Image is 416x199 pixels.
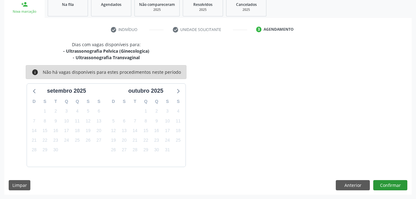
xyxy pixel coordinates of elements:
span: Cancelados [236,2,257,7]
span: quarta-feira, 3 de setembro de 2025 [62,107,71,116]
div: - Ultrassonografia Transvaginal [63,54,149,61]
div: S [94,97,104,106]
i: info [32,69,38,76]
div: setembro 2025 [45,87,89,95]
span: quinta-feira, 9 de outubro de 2025 [152,117,161,125]
span: Não compareceram [139,2,175,7]
span: sexta-feira, 12 de setembro de 2025 [84,117,92,125]
span: segunda-feira, 1 de setembro de 2025 [41,107,49,116]
button: Confirmar [373,180,407,191]
span: domingo, 14 de setembro de 2025 [30,126,38,135]
span: quinta-feira, 16 de outubro de 2025 [152,126,161,135]
div: outubro 2025 [126,87,166,95]
div: Nova marcação [9,9,40,14]
span: segunda-feira, 20 de outubro de 2025 [120,136,129,145]
div: Q [72,97,83,106]
span: sábado, 4 de outubro de 2025 [174,107,182,116]
button: Anterior [336,180,370,191]
span: Na fila [62,2,74,7]
span: terça-feira, 2 de setembro de 2025 [51,107,60,116]
span: domingo, 5 de outubro de 2025 [109,117,118,125]
span: terça-feira, 16 de setembro de 2025 [51,126,60,135]
span: terça-feira, 23 de setembro de 2025 [51,136,60,145]
div: T [129,97,140,106]
span: sábado, 18 de outubro de 2025 [174,126,182,135]
div: Agendamento [264,27,294,32]
span: sexta-feira, 31 de outubro de 2025 [163,146,172,154]
span: quarta-feira, 17 de setembro de 2025 [62,126,71,135]
div: 2025 [231,7,262,12]
div: Q [61,97,72,106]
div: S [83,97,94,106]
span: terça-feira, 30 de setembro de 2025 [51,146,60,154]
span: sexta-feira, 17 de outubro de 2025 [163,126,172,135]
div: Dias com vagas disponíveis para: [63,41,149,61]
span: domingo, 26 de outubro de 2025 [109,146,118,154]
span: sábado, 13 de setembro de 2025 [94,117,103,125]
div: - Ultrassonografia Pelvica (Ginecologica) [63,48,149,54]
span: sábado, 6 de setembro de 2025 [94,107,103,116]
span: quinta-feira, 18 de setembro de 2025 [73,126,82,135]
div: S [40,97,50,106]
div: person_add [21,1,28,8]
div: Não há vagas disponíveis para estes procedimentos neste período [43,69,181,76]
span: quinta-feira, 30 de outubro de 2025 [152,146,161,154]
div: D [29,97,40,106]
div: 2025 [187,7,218,12]
span: segunda-feira, 15 de setembro de 2025 [41,126,49,135]
span: terça-feira, 7 de outubro de 2025 [131,117,139,125]
div: S [173,97,184,106]
span: quarta-feira, 29 de outubro de 2025 [142,146,150,154]
span: domingo, 28 de setembro de 2025 [30,146,38,154]
div: S [119,97,130,106]
span: domingo, 21 de setembro de 2025 [30,136,38,145]
span: sábado, 25 de outubro de 2025 [174,136,182,145]
span: terça-feira, 9 de setembro de 2025 [51,117,60,125]
span: quarta-feira, 15 de outubro de 2025 [142,126,150,135]
span: segunda-feira, 22 de setembro de 2025 [41,136,49,145]
span: sexta-feira, 5 de setembro de 2025 [84,107,92,116]
span: sábado, 11 de outubro de 2025 [174,117,182,125]
div: D [108,97,119,106]
span: segunda-feira, 29 de setembro de 2025 [41,146,49,154]
span: quarta-feira, 8 de outubro de 2025 [142,117,150,125]
span: sexta-feira, 10 de outubro de 2025 [163,117,172,125]
div: S [162,97,173,106]
span: sexta-feira, 24 de outubro de 2025 [163,136,172,145]
span: domingo, 19 de outubro de 2025 [109,136,118,145]
span: sábado, 20 de setembro de 2025 [94,126,103,135]
span: quinta-feira, 2 de outubro de 2025 [152,107,161,116]
span: segunda-feira, 6 de outubro de 2025 [120,117,129,125]
div: Q [140,97,151,106]
span: quinta-feira, 4 de setembro de 2025 [73,107,82,116]
span: domingo, 12 de outubro de 2025 [109,126,118,135]
div: Q [151,97,162,106]
div: T [50,97,61,106]
span: quarta-feira, 22 de outubro de 2025 [142,136,150,145]
span: quarta-feira, 10 de setembro de 2025 [62,117,71,125]
span: segunda-feira, 8 de setembro de 2025 [41,117,49,125]
span: terça-feira, 28 de outubro de 2025 [131,146,139,154]
div: 2025 [139,7,175,12]
span: quarta-feira, 1 de outubro de 2025 [142,107,150,116]
span: sexta-feira, 3 de outubro de 2025 [163,107,172,116]
span: Agendados [101,2,121,7]
span: quarta-feira, 24 de setembro de 2025 [62,136,71,145]
span: sábado, 27 de setembro de 2025 [94,136,103,145]
span: quinta-feira, 11 de setembro de 2025 [73,117,82,125]
span: domingo, 7 de setembro de 2025 [30,117,38,125]
span: sexta-feira, 19 de setembro de 2025 [84,126,92,135]
span: terça-feira, 21 de outubro de 2025 [131,136,139,145]
span: sexta-feira, 26 de setembro de 2025 [84,136,92,145]
span: quinta-feira, 25 de setembro de 2025 [73,136,82,145]
span: terça-feira, 14 de outubro de 2025 [131,126,139,135]
span: quinta-feira, 23 de outubro de 2025 [152,136,161,145]
span: Resolvidos [193,2,212,7]
span: segunda-feira, 13 de outubro de 2025 [120,126,129,135]
div: 3 [256,27,262,32]
span: segunda-feira, 27 de outubro de 2025 [120,146,129,154]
